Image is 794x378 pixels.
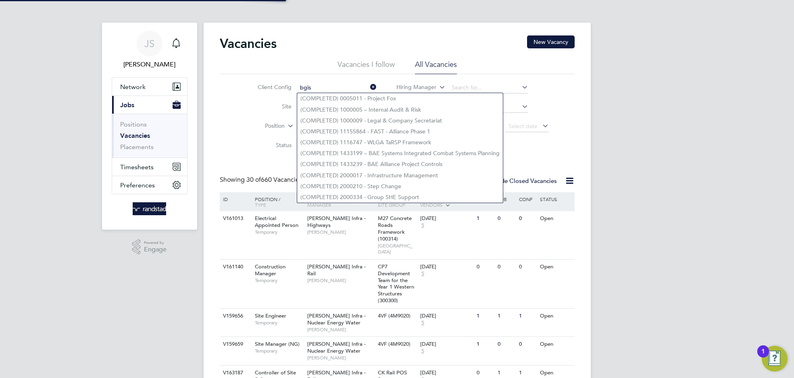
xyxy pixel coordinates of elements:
[420,264,473,270] div: [DATE]
[517,211,538,226] div: 0
[496,192,517,206] div: Sub
[761,351,765,362] div: 1
[307,341,366,354] span: [PERSON_NAME] Infra - Nuclear Energy Water
[420,341,473,348] div: [DATE]
[255,277,303,284] span: Temporary
[255,201,266,208] span: Type
[420,201,443,208] span: Vendors
[517,309,538,324] div: 1
[238,122,285,130] label: Position
[538,211,573,226] div: Open
[475,337,496,352] div: 1
[255,341,300,347] span: Site Manager (NG)
[221,337,249,352] div: V159659
[112,96,187,114] button: Jobs
[245,103,292,110] label: Site
[221,309,249,324] div: V159656
[378,263,414,304] span: CP7 Development Team for the Year 1 Western Structures (300300)
[297,170,503,181] li: (COMPLETED) 2000017 - Infrastructure Management
[297,93,503,104] li: (COMPLETED) 0005011 - Project Fox
[378,312,411,319] span: 4VF (4M9020)
[297,181,503,192] li: (COMPLETED) 2000210 - Step Change
[527,35,575,48] button: New Vacancy
[307,215,366,228] span: [PERSON_NAME] Infra - Highways
[517,337,538,352] div: 0
[112,158,187,176] button: Timesheets
[307,201,331,208] span: Manager
[120,163,154,171] span: Timesheets
[221,192,249,206] div: ID
[297,137,503,148] li: (COMPLETED) 1116747 - WLGA TaRSP Framework
[378,341,411,347] span: 4VF (4M9020)
[517,260,538,274] div: 0
[449,82,528,93] input: Search for...
[112,114,187,158] div: Jobs
[420,370,473,376] div: [DATE]
[517,192,538,206] div: Conf
[297,148,503,159] li: (COMPLETED) 1433199 – BAE Systems Integrated Combat Systems Planning
[420,270,425,277] span: 5
[420,313,473,320] div: [DATE]
[112,78,187,96] button: Network
[378,201,405,208] span: Site Group
[538,260,573,274] div: Open
[120,120,147,128] a: Positions
[255,263,286,277] span: Construction Manager
[297,82,377,93] input: Search for...
[538,192,573,206] div: Status
[307,229,374,235] span: [PERSON_NAME]
[297,104,503,115] li: (COMPLETED) 1000005 – Internal Audit & Risk
[307,326,374,333] span: [PERSON_NAME]
[378,243,416,255] span: [GEOGRAPHIC_DATA]
[420,222,425,229] span: 5
[485,177,557,185] label: Hide Closed Vacancies
[307,263,366,277] span: [PERSON_NAME] Infra - Rail
[420,348,425,355] span: 5
[390,83,436,91] label: Hiring Manager
[307,312,366,326] span: [PERSON_NAME] Infra - Nuclear Energy Water
[297,192,503,203] li: (COMPLETED) 2000334 - Group SHE Support
[112,176,187,194] button: Preferences
[297,126,503,137] li: (COMPLETED) 11155864 - FAST - Alliance Phase 1
[420,320,425,326] span: 5
[246,176,261,184] span: 30 of
[132,239,167,255] a: Powered byEngage
[496,260,517,274] div: 0
[102,23,197,230] nav: Main navigation
[475,309,496,324] div: 1
[133,202,166,215] img: randstad-logo-retina.png
[307,277,374,284] span: [PERSON_NAME]
[120,132,150,139] a: Vacancies
[220,35,277,52] h2: Vacancies
[120,101,134,109] span: Jobs
[255,320,303,326] span: Temporary
[297,159,503,170] li: (COMPLETED) 1433239 - BAE Alliance Project Controls
[378,215,412,242] span: M27 Concrete Roads Framework (100314)
[120,143,154,151] a: Placements
[245,141,292,149] label: Status
[220,176,304,184] div: Showing
[307,355,374,361] span: [PERSON_NAME]
[496,211,517,226] div: 0
[144,246,167,253] span: Engage
[255,348,303,354] span: Temporary
[120,83,146,91] span: Network
[221,260,249,274] div: V161140
[255,215,298,228] span: Electrical Appointed Person
[221,211,249,226] div: V161013
[144,239,167,246] span: Powered by
[245,83,292,91] label: Client Config
[246,176,302,184] span: 660 Vacancies
[255,312,286,319] span: Site Engineer
[420,215,473,222] div: [DATE]
[112,31,188,69] a: JS[PERSON_NAME]
[338,60,395,74] li: Vacancies I follow
[496,309,517,324] div: 1
[144,38,154,49] span: JS
[255,229,303,235] span: Temporary
[415,60,457,74] li: All Vacancies
[475,260,496,274] div: 0
[496,337,517,352] div: 0
[112,202,188,215] a: Go to home page
[762,346,788,372] button: Open Resource Center, 1 new notification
